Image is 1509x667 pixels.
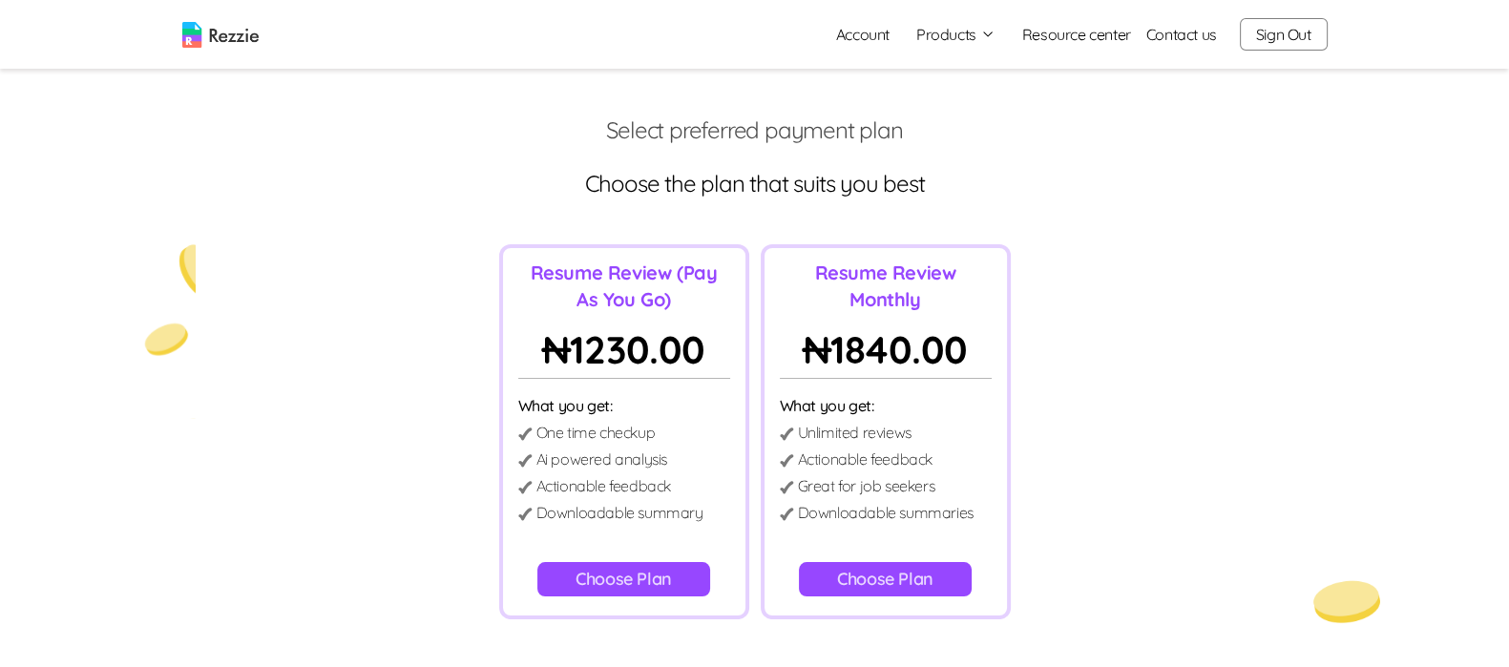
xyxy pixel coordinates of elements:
img: logo [182,22,259,48]
p: Downloadable summaries [798,501,974,524]
button: Choose Plan [537,562,710,596]
p: What you get: [780,394,992,417]
p: Resume Review Monthly [780,260,992,313]
button: Products [916,23,996,46]
a: Contact us [1146,23,1217,46]
img: detail [518,454,533,467]
img: detail [518,508,533,520]
p: Select preferred payment plan [15,115,1494,145]
img: detail [780,427,794,440]
p: Actionable feedback [536,474,671,497]
a: Resource center [1022,23,1131,46]
img: detail [780,508,794,520]
button: Sign Out [1240,18,1328,51]
a: Account [821,15,905,53]
img: detail [780,481,794,493]
p: Actionable feedback [798,448,933,470]
p: Resume Review (Pay As You Go) [518,260,730,313]
p: Ai powered analysis [536,448,667,470]
p: One time checkup [536,421,656,444]
button: Choose Plan [799,562,972,596]
p: ₦ 1840.00 [780,321,992,379]
img: detail [780,454,794,467]
p: Unlimited reviews [798,421,912,444]
img: detail [518,427,533,440]
p: Great for job seekers [798,474,935,497]
p: Choose the plan that suits you best [15,168,1494,198]
img: detail [518,481,533,493]
p: ₦ 1230.00 [518,321,730,379]
p: Downloadable summary [536,501,703,524]
p: What you get: [518,394,730,417]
